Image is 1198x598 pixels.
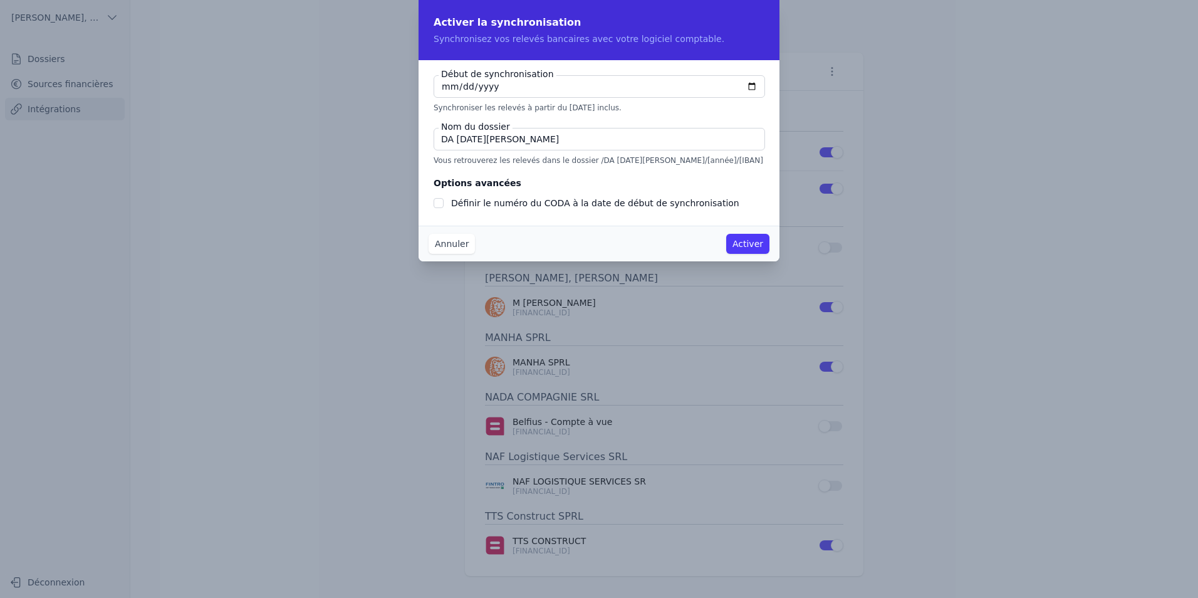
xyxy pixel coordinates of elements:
[451,198,739,208] label: Définir le numéro du CODA à la date de début de synchronisation
[434,176,521,191] legend: Options avancées
[429,234,475,254] button: Annuler
[434,103,764,113] p: Synchroniser les relevés à partir du [DATE] inclus.
[439,68,556,80] label: Début de synchronisation
[434,128,765,150] input: NOM SOCIETE
[434,155,764,165] p: Vous retrouverez les relevés dans le dossier /DA [DATE][PERSON_NAME]/[année]/[IBAN]
[434,33,764,45] p: Synchronisez vos relevés bancaires avec votre logiciel comptable.
[439,120,513,133] label: Nom du dossier
[726,234,769,254] button: Activer
[434,15,764,30] h2: Activer la synchronisation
